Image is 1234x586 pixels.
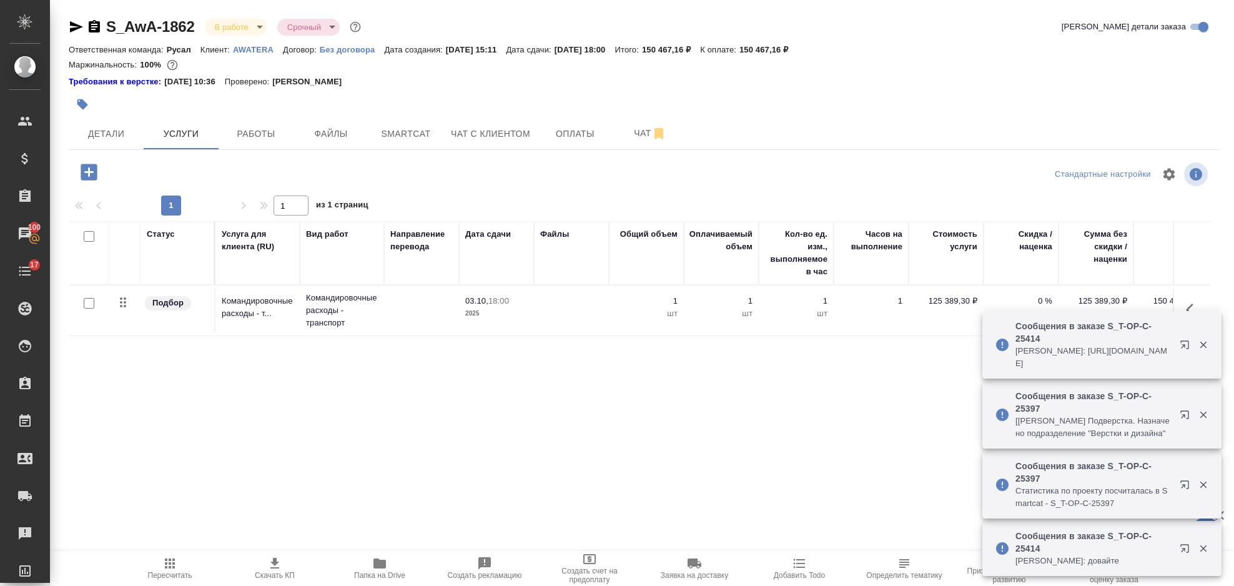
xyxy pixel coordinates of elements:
p: шт [615,307,678,320]
p: [DATE] 15:11 [446,45,506,54]
button: Доп статусы указывают на важность/срочность заказа [347,19,363,35]
span: Чат с клиентом [451,126,530,142]
p: 125 389,30 ₽ [1065,295,1127,307]
p: К оплате: [700,45,739,54]
span: из 1 страниц [316,197,368,216]
p: [PERSON_NAME]: [URL][DOMAIN_NAME] [1015,345,1172,370]
p: 2025 [465,307,528,320]
span: Настроить таблицу [1154,159,1184,189]
p: 125 389,30 ₽ [915,295,977,307]
button: Открыть в новой вкладке [1172,472,1202,502]
span: 17 [22,259,46,271]
div: Файлы [540,228,569,241]
button: Скопировать ссылку [87,19,102,34]
p: Дата создания: [384,45,445,54]
p: Сообщения в заказе S_T-OP-C-25414 [1015,320,1172,345]
p: 150 467,16 ₽ [1140,295,1202,307]
a: Без договора [320,44,385,54]
button: Закрыть [1190,409,1216,420]
p: Клиент: [200,45,233,54]
p: 100% [140,60,164,69]
p: 150 467,16 ₽ [642,45,700,54]
p: шт [690,307,753,320]
button: В работе [211,22,252,32]
p: 03.10, [465,296,488,305]
p: Cтатистика по проекту посчиталась в Smartcat - S_T-OP-C-25397 [1015,485,1172,510]
td: 1 [834,289,909,332]
p: [DATE] 18:00 [555,45,615,54]
p: Командировочные расходы - т... [222,295,294,320]
p: 1 [615,295,678,307]
div: Скидка / наценка [990,228,1052,253]
div: Стоимость услуги [915,228,977,253]
p: Дата сдачи: [506,45,554,54]
p: 0 % [990,295,1052,307]
p: [DATE] 10:36 [164,76,225,88]
span: 100 [21,221,49,234]
a: 100 [3,218,47,249]
div: Услуга для клиента (RU) [222,228,294,253]
button: Открыть в новой вкладке [1172,332,1202,362]
div: Часов на выполнение [840,228,902,253]
button: Скопировать ссылку для ЯМессенджера [69,19,84,34]
button: Открыть в новой вкладке [1172,536,1202,566]
p: Сообщения в заказе S_T-OP-C-25397 [1015,390,1172,415]
button: Закрыть [1190,479,1216,490]
p: шт [765,307,827,320]
div: Дата сдачи [465,228,511,241]
button: Срочный [284,22,325,32]
div: Статус [147,228,175,241]
a: 17 [3,256,47,287]
p: 150 467,16 ₽ [739,45,797,54]
div: Оплачиваемый объем [689,228,753,253]
p: Ответственная команда: [69,45,167,54]
span: Чат [620,126,680,141]
p: Командировочные расходы - транспорт [306,292,378,329]
button: Добавить услугу [72,159,106,185]
span: Файлы [301,126,361,142]
p: Подбор [152,297,184,309]
p: Договор: [283,45,320,54]
p: [[PERSON_NAME] Подверстка. Назначено подразделение "Верстки и дизайна" [1015,415,1172,440]
p: Без договора [320,45,385,54]
span: [PERSON_NAME] детали заказа [1062,21,1186,33]
span: Оплаты [545,126,605,142]
div: split button [1052,165,1154,184]
button: Показать кнопки [1178,295,1208,325]
div: Сумма без скидки / наценки [1065,228,1127,266]
div: В работе [205,19,267,36]
p: Сообщения в заказе S_T-OP-C-25414 [1015,530,1172,555]
span: Услуги [151,126,211,142]
a: Требования к верстке: [69,76,164,88]
div: Направление перевода [390,228,453,253]
span: Детали [76,126,136,142]
p: Проверено: [225,76,273,88]
div: Общий объем [620,228,678,241]
span: Посмотреть информацию [1184,162,1210,186]
span: Работы [226,126,286,142]
span: Smartcat [376,126,436,142]
p: 1 [765,295,827,307]
div: В работе [277,19,340,36]
p: Сообщения в заказе S_T-OP-C-25397 [1015,460,1172,485]
p: AWATERA [233,45,283,54]
button: Добавить тэг [69,91,96,118]
a: AWATERA [233,44,283,54]
div: Кол-во ед. изм., выполняемое в час [765,228,827,278]
a: S_AwA-1862 [106,18,195,35]
p: Русал [167,45,200,54]
p: 1 [690,295,753,307]
p: [PERSON_NAME]: довайте [1015,555,1172,567]
p: [PERSON_NAME] [272,76,351,88]
div: Вид работ [306,228,348,241]
button: Закрыть [1190,339,1216,350]
p: Итого: [615,45,641,54]
p: Маржинальность: [69,60,140,69]
button: Закрыть [1190,543,1216,554]
button: Открыть в новой вкладке [1172,402,1202,432]
p: 18:00 [488,296,509,305]
button: 0.00 RUB; [164,57,180,73]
